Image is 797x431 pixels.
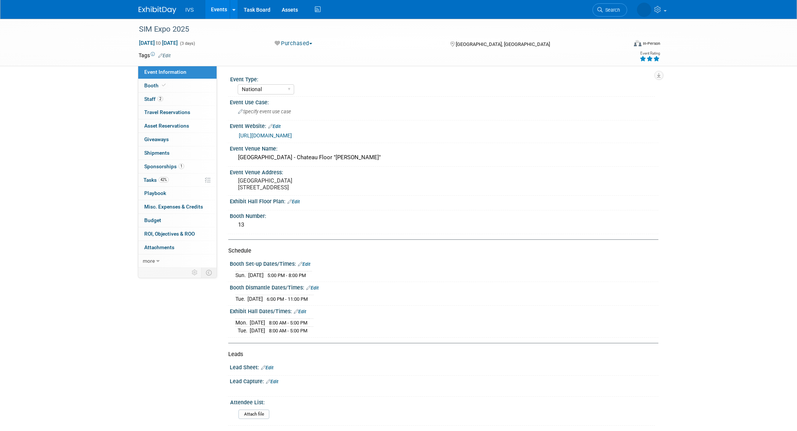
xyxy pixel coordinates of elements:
span: [GEOGRAPHIC_DATA], [GEOGRAPHIC_DATA] [456,41,550,47]
span: Booth [144,82,167,88]
a: Edit [294,309,306,314]
span: Search [603,7,620,13]
span: (3 days) [179,41,195,46]
a: Playbook [138,187,217,200]
a: Edit [298,262,310,267]
span: Giveaways [144,136,169,142]
a: more [138,254,217,268]
span: 2 [157,96,163,102]
span: 8:00 AM - 5:00 PM [269,320,307,326]
span: [DATE] [DATE] [139,40,178,46]
div: Attendee List: [230,397,655,406]
a: Edit [306,285,319,291]
div: Booth Dismantle Dates/Times: [230,282,658,292]
div: In-Person [643,41,660,46]
div: Event Website: [230,120,658,130]
td: [DATE] [247,295,263,303]
div: Event Use Case: [230,97,658,106]
div: Event Venue Name: [230,143,658,152]
img: Format-Inperson.png [634,40,641,46]
div: [GEOGRAPHIC_DATA] - Chateau Floor "[PERSON_NAME]" [235,152,653,163]
span: Budget [144,217,161,223]
span: Travel Reservations [144,109,190,115]
div: Schedule [228,247,653,255]
div: Booth Set-up Dates/Times: [230,258,658,268]
span: 6:00 PM - 11:00 PM [267,296,308,302]
div: Lead Sheet: [230,362,658,372]
td: [DATE] [250,318,265,327]
span: more [143,258,155,264]
a: Edit [158,53,171,58]
a: Booth [138,79,217,92]
a: Giveaways [138,133,217,146]
a: ROI, Objectives & ROO [138,227,217,241]
a: Asset Reservations [138,119,217,132]
a: Staff2 [138,93,217,106]
span: 42% [159,177,169,183]
span: ROI, Objectives & ROO [144,231,195,237]
a: Edit [287,199,300,204]
button: Purchased [272,40,315,47]
span: Asset Reservations [144,123,189,129]
div: Event Venue Address: [230,167,658,176]
span: 1 [179,163,184,169]
td: Personalize Event Tab Strip [188,268,202,277]
td: Tue. [235,327,250,335]
span: IVS [185,7,194,13]
a: Edit [261,365,273,370]
span: Shipments [144,150,169,156]
span: Staff [144,96,163,102]
td: [DATE] [250,327,265,335]
a: Budget [138,214,217,227]
div: SIM Expo 2025 [136,23,616,36]
div: Event Format [583,39,660,50]
td: Tags [139,52,171,59]
a: Search [592,3,627,17]
td: Mon. [235,318,250,327]
a: Tasks42% [138,174,217,187]
a: Shipments [138,146,217,160]
span: to [155,40,162,46]
a: Event Information [138,65,217,79]
img: ExhibitDay [139,6,176,14]
div: Exhibit Hall Dates/Times: [230,306,658,315]
a: Edit [268,124,281,129]
img: Kyle Shelstad [637,3,651,17]
td: Sun. [235,271,248,279]
span: Event Information [144,69,186,75]
pre: [GEOGRAPHIC_DATA] [STREET_ADDRESS] [238,177,400,191]
div: 13 [235,219,653,231]
span: 8:00 AM - 5:00 PM [269,328,307,334]
a: Misc. Expenses & Credits [138,200,217,213]
a: Sponsorships1 [138,160,217,173]
div: Event Type: [230,74,655,83]
div: Booth Number: [230,210,658,220]
span: Misc. Expenses & Credits [144,204,203,210]
td: [DATE] [248,271,264,279]
div: Event Rating [640,52,660,55]
i: Booth reservation complete [162,83,166,87]
td: Toggle Event Tabs [202,268,217,277]
span: Specify event use case [238,109,291,114]
a: Edit [266,379,278,384]
div: Lead Capture: [230,376,658,385]
span: Sponsorships [144,163,184,169]
div: Leads [228,350,653,358]
span: Attachments [144,244,174,250]
span: Playbook [144,190,166,196]
a: Travel Reservations [138,106,217,119]
span: 5:00 PM - 8:00 PM [267,273,306,278]
a: Attachments [138,241,217,254]
span: Tasks [144,177,169,183]
div: Exhibit Hall Floor Plan: [230,196,658,206]
a: [URL][DOMAIN_NAME] [239,132,292,139]
td: Tue. [235,295,247,303]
